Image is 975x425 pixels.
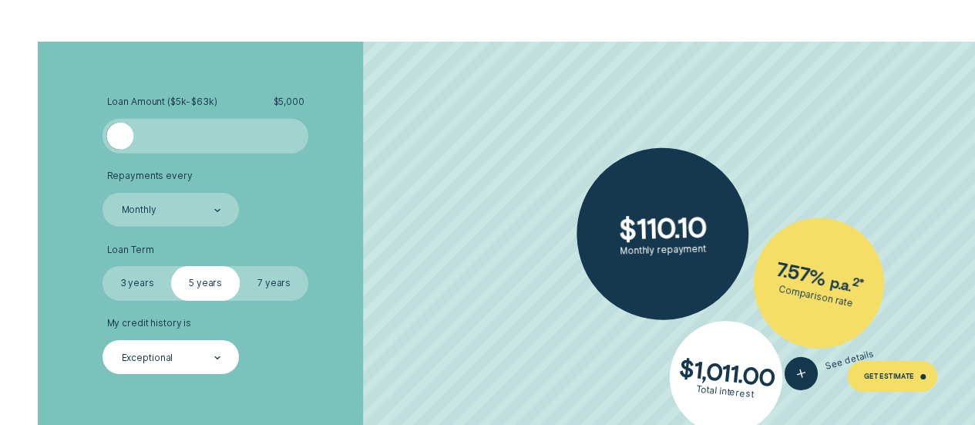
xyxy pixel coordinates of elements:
img: tab_keywords_by_traffic_grey.svg [153,89,166,102]
img: logo_orange.svg [25,25,37,37]
span: Repayments every [106,170,192,182]
div: Keywords by Traffic [170,91,260,101]
div: Exceptional [122,352,173,364]
a: Get Estimate [847,361,938,392]
span: Loan Amount ( $5k - $63k ) [106,96,217,108]
label: 7 years [240,266,308,300]
div: Domain Overview [59,91,138,101]
label: 5 years [171,266,240,300]
label: 3 years [103,266,171,300]
div: Domain: [DOMAIN_NAME] [40,40,170,52]
span: Loan Term [106,245,153,256]
span: My credit history is [106,318,191,329]
span: $ 5,000 [273,96,304,108]
img: tab_domain_overview_orange.svg [42,89,54,102]
img: website_grey.svg [25,40,37,52]
div: Monthly [122,205,156,217]
button: See details [780,338,877,395]
div: v 4.0.25 [43,25,76,37]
